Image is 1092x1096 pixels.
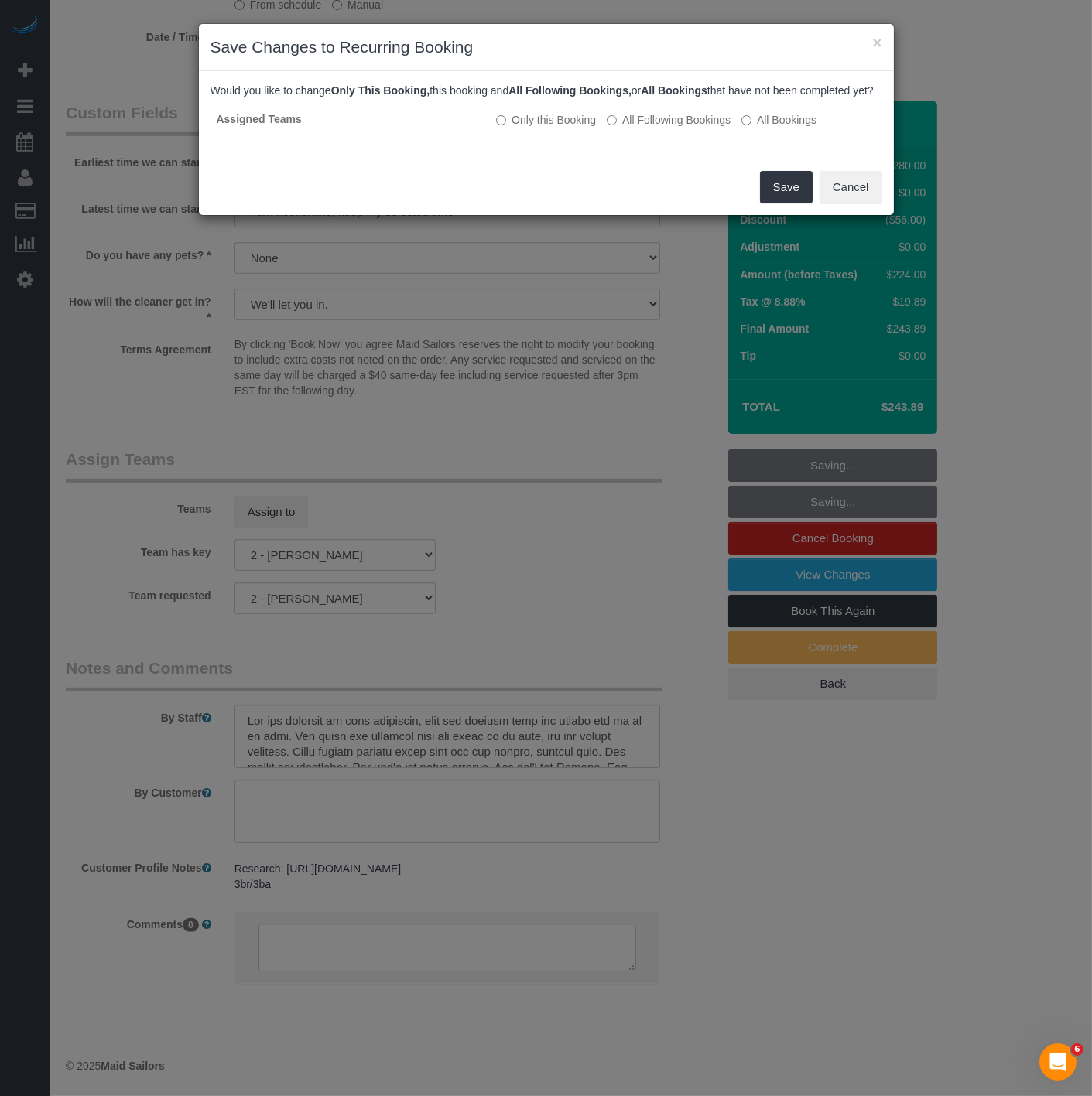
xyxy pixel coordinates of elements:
label: All bookings that have not been completed yet will be changed. [741,112,816,128]
strong: Assigned Teams [217,113,302,125]
p: Would you like to change this booking and or that have not been completed yet? [211,83,882,98]
label: All other bookings in the series will remain the same. [496,112,596,128]
label: This and all the bookings after it will be changed. [607,112,731,128]
button: Cancel [820,171,882,203]
iframe: Intercom live chat [1039,1043,1077,1081]
input: Only this Booking [496,115,506,125]
b: Only This Booking, [331,84,430,97]
span: 6 [1071,1043,1083,1056]
input: All Following Bookings [607,115,617,125]
h3: Save Changes to Recurring Booking [211,36,882,59]
b: All Bookings [641,84,707,97]
button: Save [760,171,813,203]
button: × [872,34,881,50]
input: All Bookings [741,115,751,125]
b: All Following Bookings, [508,84,632,97]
